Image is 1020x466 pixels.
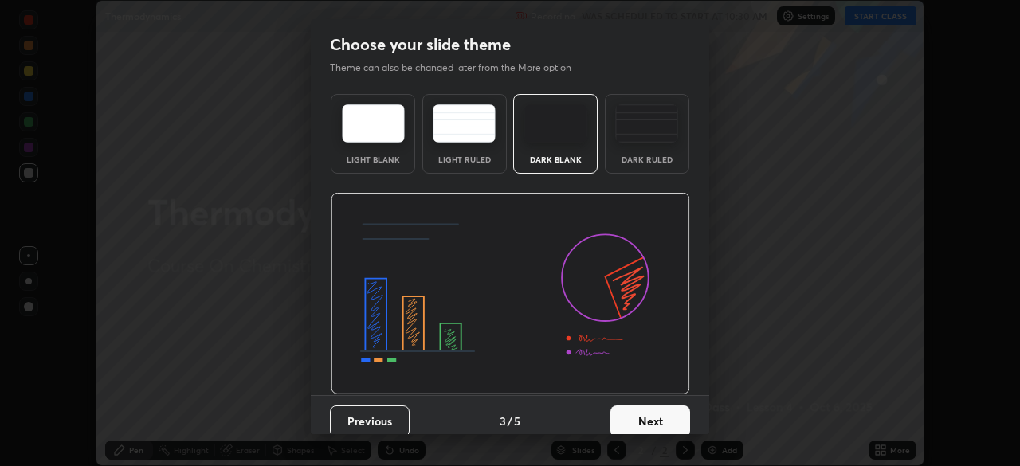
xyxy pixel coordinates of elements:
h4: 5 [514,413,520,429]
div: Dark Ruled [615,155,679,163]
button: Next [610,405,690,437]
div: Light Ruled [433,155,496,163]
img: lightRuledTheme.5fabf969.svg [433,104,496,143]
div: Light Blank [341,155,405,163]
img: darkThemeBanner.d06ce4a2.svg [331,193,690,395]
h2: Choose your slide theme [330,34,511,55]
img: darkRuledTheme.de295e13.svg [615,104,678,143]
button: Previous [330,405,410,437]
div: Dark Blank [524,155,587,163]
p: Theme can also be changed later from the More option [330,61,588,75]
h4: / [508,413,512,429]
h4: 3 [500,413,506,429]
img: lightTheme.e5ed3b09.svg [342,104,405,143]
img: darkTheme.f0cc69e5.svg [524,104,587,143]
